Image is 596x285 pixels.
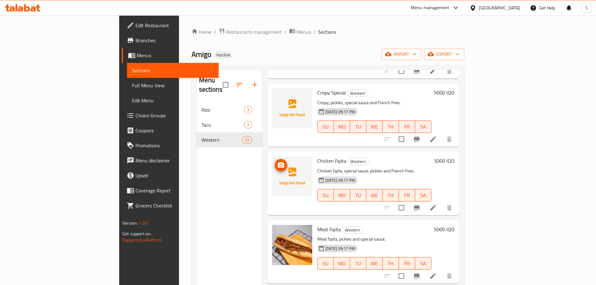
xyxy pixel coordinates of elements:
img: Chicken Fajita [272,156,312,196]
button: Branch-specific-item [409,64,424,79]
button: Add section [247,77,262,92]
span: Menus [137,52,214,59]
span: SU [320,122,331,131]
span: MO [336,259,348,268]
h6: 5000 IQD [434,156,454,165]
span: Grocery Checklist [135,202,214,209]
a: Support.OpsPlatform [122,236,162,244]
a: Promotions [122,138,219,153]
span: Get support on: [122,230,151,238]
span: TU [353,122,364,131]
span: TH [385,191,396,200]
nav: breadcrumb [191,28,464,36]
li: / [313,28,316,36]
button: TU [350,189,366,201]
h6: 5000 IQD [434,88,454,97]
a: Edit menu item [429,272,437,280]
span: Menus [297,28,311,36]
span: S [585,4,588,11]
button: FR [399,189,415,201]
a: Edit menu item [429,67,437,75]
button: TH [383,257,399,270]
span: 23 [242,137,252,143]
div: Menu-management [411,4,449,12]
span: Chicken Fajita [317,156,346,165]
span: TU [353,191,364,200]
span: Branches [135,37,214,44]
span: Meat Fajita [317,225,341,234]
span: Promotions [135,142,214,149]
span: Restaurants management [226,28,282,36]
span: Sort sections [232,77,247,92]
span: WE [369,259,380,268]
span: Coverage Report [135,187,214,194]
div: Taco3 [196,117,262,132]
button: SU [317,189,334,201]
span: SU [320,259,331,268]
button: SU [317,257,334,270]
div: Western [347,89,368,97]
button: MO [334,257,350,270]
span: TH [385,122,396,131]
span: Select to update [395,269,408,282]
p: Crispy, pickles, special sauce and French fries. [317,99,431,107]
img: Meat Fajita [272,225,312,265]
span: FR [401,122,413,131]
span: SU [320,191,331,200]
span: MO [336,191,348,200]
div: Rizo3 [196,102,262,117]
span: Western [348,158,368,165]
span: WE [369,122,380,131]
span: Coupons [135,127,214,134]
span: Western [342,226,363,234]
span: WE [369,191,380,200]
span: Western [348,90,368,97]
span: import [386,50,416,58]
h6: 5000 IQD [434,225,454,234]
span: export [429,50,459,58]
button: Branch-specific-item [409,268,424,283]
div: Rizo [201,106,244,114]
span: Edit Restaurant [135,22,214,29]
button: WE [366,257,383,270]
a: Branches [122,33,219,48]
span: 3 [244,122,252,128]
span: TU [353,259,364,268]
a: Sections [127,63,219,78]
span: TH [385,259,396,268]
a: Edit Menu [127,93,219,108]
span: 3 [244,107,252,113]
a: Edit Restaurant [122,18,219,33]
a: Edit menu item [429,204,437,211]
span: 1.0.0 [139,219,148,227]
div: [GEOGRAPHIC_DATA] [479,4,520,11]
button: SA [415,257,431,270]
span: Inactive [214,52,233,58]
button: Branch-specific-item [409,132,424,147]
button: TH [383,120,399,133]
p: Chicken fajita, special sauce, pickles and French fries. [317,167,431,175]
button: TU [350,257,366,270]
p: Meat fajita, pickles and special sauce. [317,235,431,243]
button: FR [399,120,415,133]
img: Crispy Special [272,88,312,128]
nav: Menu sections [196,100,262,150]
span: FR [401,259,413,268]
a: Grocery Checklist [122,198,219,213]
span: Edit Menu [132,97,214,104]
span: Select to update [395,201,408,214]
button: TH [383,189,399,201]
a: Coupons [122,123,219,138]
button: delete [442,200,457,215]
button: delete [442,132,457,147]
a: Menus [122,48,219,63]
button: Branch-specific-item [409,200,424,215]
a: Upsell [122,168,219,183]
button: SA [415,120,431,133]
div: Western23 [196,132,262,147]
span: Western [201,136,242,144]
button: MO [334,189,350,201]
button: WE [366,120,383,133]
div: items [242,136,252,144]
a: Restaurants management [219,28,282,36]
